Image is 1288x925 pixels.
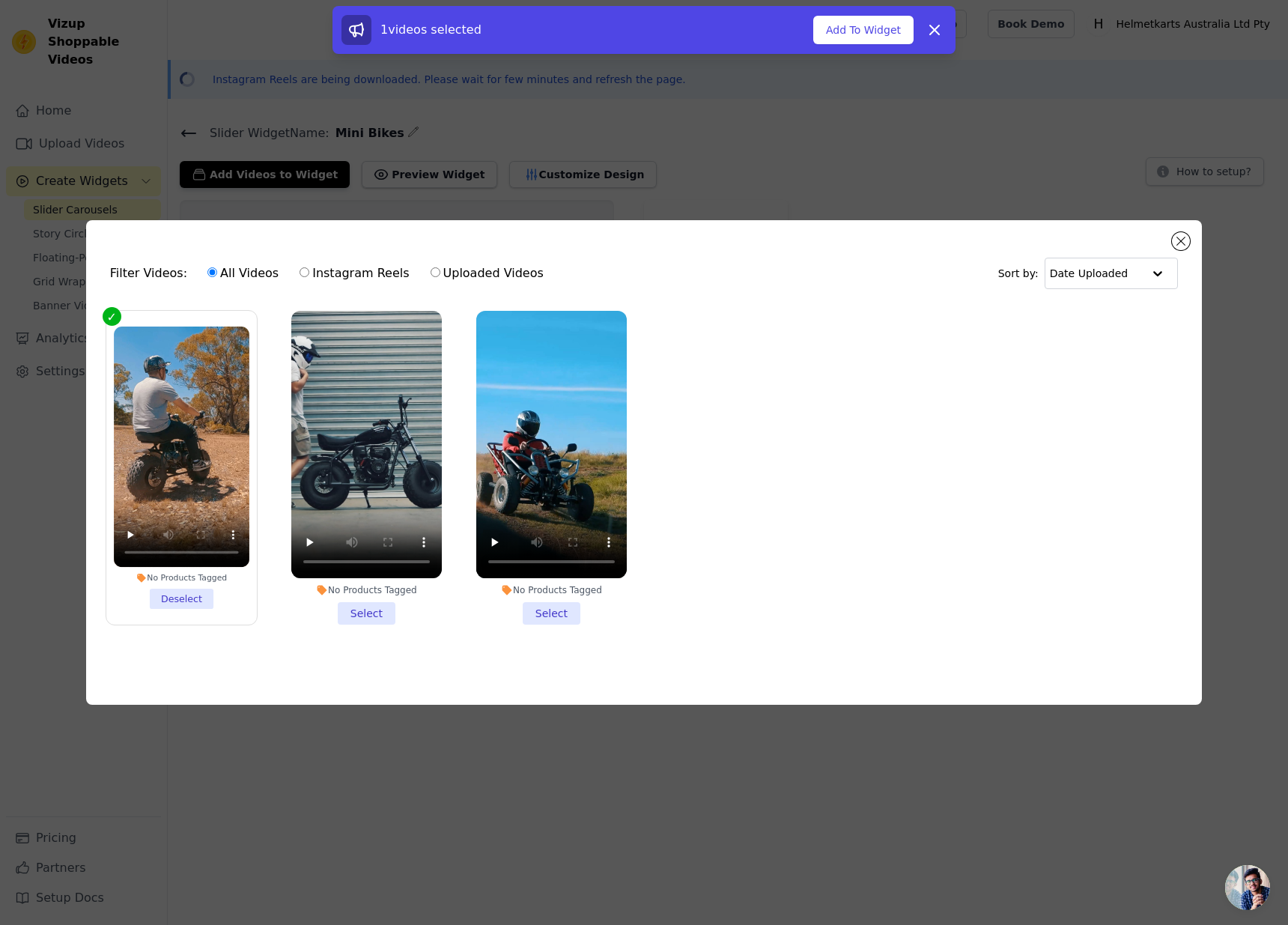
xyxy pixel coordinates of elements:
label: Uploaded Videos [430,264,544,283]
label: Instagram Reels [299,264,410,283]
span: 1 videos selected [380,22,482,37]
button: Add To Widget [813,16,914,44]
div: Filter Videos: [110,256,552,291]
div: Sort by: [998,258,1179,289]
a: Open chat [1225,865,1270,910]
div: No Products Tagged [114,573,249,583]
div: No Products Tagged [476,584,627,596]
button: Close modal [1172,232,1190,250]
div: No Products Tagged [291,584,442,596]
label: All Videos [207,264,279,283]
